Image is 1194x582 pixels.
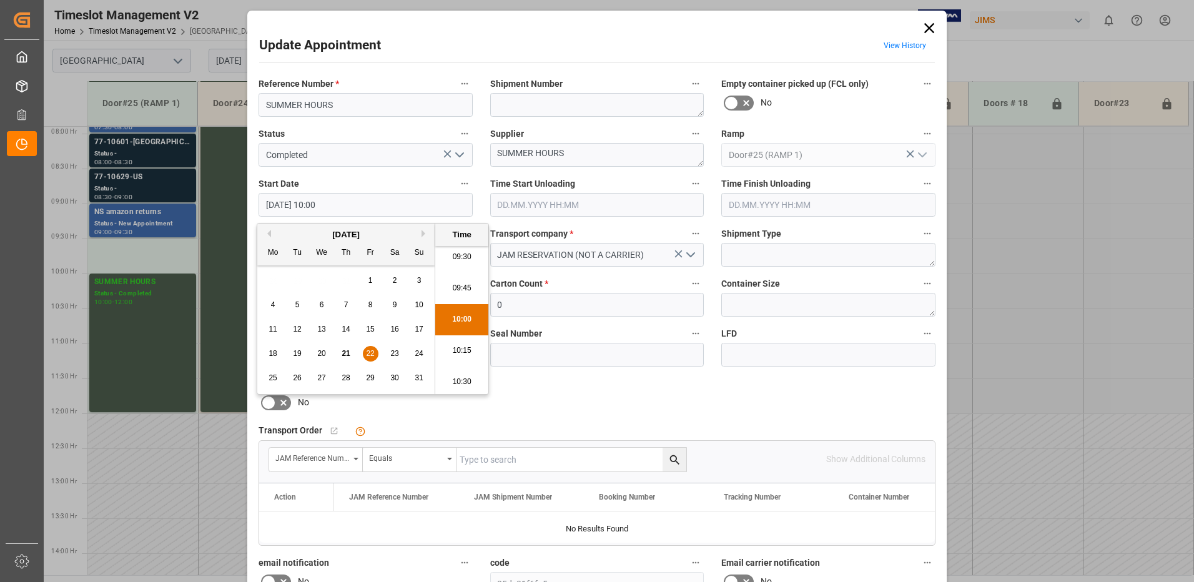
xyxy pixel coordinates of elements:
div: month 2025-08 [261,269,432,390]
span: 8 [368,300,373,309]
span: 25 [269,373,277,382]
div: Choose Thursday, August 28th, 2025 [338,370,354,386]
span: 31 [415,373,423,382]
textarea: SUMMER HOURS [490,143,704,167]
div: Choose Monday, August 11th, 2025 [265,322,281,337]
div: Choose Sunday, August 10th, 2025 [412,297,427,313]
div: Action [274,493,296,501]
div: Choose Saturday, August 2nd, 2025 [387,273,403,289]
button: Seal Number [688,325,704,342]
div: Choose Friday, August 15th, 2025 [363,322,378,337]
div: Choose Saturday, August 23rd, 2025 [387,346,403,362]
span: 28 [342,373,350,382]
span: 9 [393,300,397,309]
div: Choose Friday, August 29th, 2025 [363,370,378,386]
span: 1 [368,276,373,285]
input: Type to search [456,448,686,471]
div: Choose Thursday, August 14th, 2025 [338,322,354,337]
span: 17 [415,325,423,333]
div: Choose Friday, August 22nd, 2025 [363,346,378,362]
div: Choose Friday, August 1st, 2025 [363,273,378,289]
span: 10 [415,300,423,309]
div: Choose Sunday, August 24th, 2025 [412,346,427,362]
div: Choose Wednesday, August 27th, 2025 [314,370,330,386]
span: Container Number [849,493,909,501]
span: Transport Order [259,424,322,437]
span: 11 [269,325,277,333]
span: Start Date [259,177,299,190]
li: 10:30 [435,367,488,398]
span: Shipment Number [490,77,563,91]
div: Choose Tuesday, August 26th, 2025 [290,370,305,386]
span: Time Start Unloading [490,177,575,190]
span: 12 [293,325,301,333]
input: Type to search/select [721,143,935,167]
button: email notification [456,555,473,571]
span: 22 [366,349,374,358]
button: open menu [269,448,363,471]
span: 21 [342,349,350,358]
button: Supplier [688,126,704,142]
span: 3 [417,276,422,285]
div: Choose Monday, August 25th, 2025 [265,370,281,386]
div: Choose Tuesday, August 19th, 2025 [290,346,305,362]
button: Empty container picked up (FCL only) [919,76,935,92]
button: Shipment Number [688,76,704,92]
input: DD.MM.YYYY HH:MM [259,193,473,217]
div: Choose Sunday, August 17th, 2025 [412,322,427,337]
li: 09:30 [435,242,488,273]
span: 19 [293,349,301,358]
span: 2 [393,276,397,285]
div: Mo [265,245,281,261]
span: 16 [390,325,398,333]
a: View History [884,41,926,50]
button: Ramp [919,126,935,142]
span: Ramp [721,127,744,141]
span: 13 [317,325,325,333]
div: Su [412,245,427,261]
input: Type to search/select [259,143,473,167]
span: 26 [293,373,301,382]
button: open menu [449,145,468,165]
button: open menu [912,145,930,165]
button: open menu [363,448,456,471]
span: No [298,396,309,409]
span: 20 [317,349,325,358]
div: Choose Tuesday, August 12th, 2025 [290,322,305,337]
li: 09:45 [435,273,488,304]
div: Th [338,245,354,261]
span: 30 [390,373,398,382]
span: No [761,96,772,109]
div: Choose Saturday, August 30th, 2025 [387,370,403,386]
input: DD.MM.YYYY HH:MM [721,193,935,217]
span: Tracking Number [724,493,781,501]
span: 29 [366,373,374,382]
span: 14 [342,325,350,333]
span: Shipment Type [721,227,781,240]
span: 7 [344,300,348,309]
span: email notification [259,556,329,570]
button: Reference Number * [456,76,473,92]
div: Choose Saturday, August 16th, 2025 [387,322,403,337]
div: Sa [387,245,403,261]
span: JAM Reference Number [349,493,428,501]
div: Choose Wednesday, August 20th, 2025 [314,346,330,362]
div: Choose Thursday, August 21st, 2025 [338,346,354,362]
button: Time Finish Unloading [919,175,935,192]
div: Choose Sunday, August 31st, 2025 [412,370,427,386]
span: Seal Number [490,327,542,340]
div: Choose Tuesday, August 5th, 2025 [290,297,305,313]
span: Empty container picked up (FCL only) [721,77,869,91]
button: Shipment Type [919,225,935,242]
div: Time [438,229,485,241]
span: 15 [366,325,374,333]
span: 6 [320,300,324,309]
div: Choose Monday, August 18th, 2025 [265,346,281,362]
button: Status [456,126,473,142]
span: Supplier [490,127,524,141]
div: [DATE] [257,229,435,241]
input: DD.MM.YYYY HH:MM [490,193,704,217]
button: open menu [681,245,699,265]
span: 4 [271,300,275,309]
button: Transport company * [688,225,704,242]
